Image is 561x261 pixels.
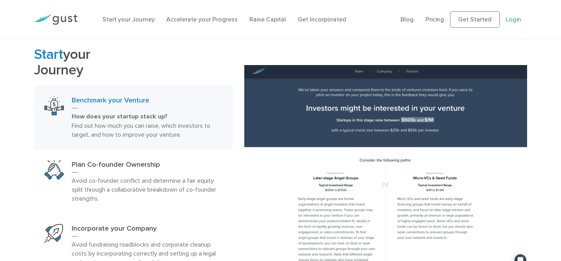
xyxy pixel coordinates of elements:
a: Benchmark Your VentureBenchmark your VentureHow does your startup stack up? Find out how much you... [34,85,233,150]
img: Gust Logo [34,14,78,25]
a: Get Started [450,11,500,28]
span: Start [34,46,63,63]
h3: Plan Co-founder Ownership [72,160,222,173]
a: Blog [400,16,414,23]
a: Plan Co Founder OwnershipPlan Co-founder OwnershipAvoid co-founder conflict and determine a fair ... [34,150,233,213]
h3: Incorporate your Company [72,224,222,236]
img: Benchmark Your Venture [44,96,64,115]
a: Pricing [425,16,444,23]
img: Start Your Company [44,224,63,243]
img: Plan Co Founder Ownership [44,160,64,180]
a: Get Incorporated [298,16,346,23]
a: Accelerate your Progress [166,16,238,23]
a: Start your Journey [102,16,155,23]
h2: your Journey [34,47,233,77]
span: Find out how much you can raise, which investors to target, and how to improve your venture. [72,122,210,138]
h3: Benchmark your Venture [72,96,222,108]
a: Login [506,16,521,23]
strong: How does your startup stack up? [72,113,168,120]
a: Raise Capital [249,16,286,23]
p: Avoid co-founder conflict and determine a fair equity split through a collaborative breakdown of ... [72,176,222,203]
